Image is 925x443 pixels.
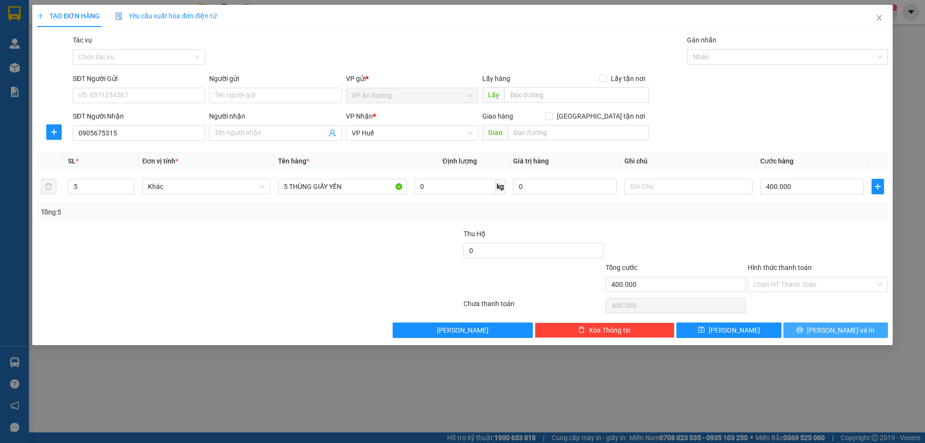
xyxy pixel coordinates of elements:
[748,264,812,271] label: Hình thức thanh toán
[329,129,336,137] span: user-add
[68,157,76,165] span: SL
[278,179,406,194] input: VD: Bàn, Ghế
[37,13,44,19] span: plus
[607,73,649,84] span: Lấy tận nơi
[115,12,217,20] span: Yêu cầu xuất hóa đơn điện tử
[482,125,508,140] span: Giao
[709,325,760,336] span: [PERSON_NAME]
[278,157,309,165] span: Tên hàng
[687,36,716,44] label: Gán nhãn
[463,230,486,238] span: Thu Hộ
[352,88,473,103] span: VP An Sương
[37,12,100,20] span: TẠO ĐƠN HÀNG
[508,125,649,140] input: Dọc đường
[46,124,62,140] button: plus
[760,157,793,165] span: Cước hàng
[73,36,92,44] label: Tác vụ
[209,111,342,121] div: Người nhận
[796,326,803,334] span: printer
[783,322,888,338] button: printer[PERSON_NAME] và In
[142,157,178,165] span: Đơn vị tính
[553,111,649,121] span: [GEOGRAPHIC_DATA] tận nơi
[209,73,342,84] div: Người gửi
[807,325,874,336] span: [PERSON_NAME] và In
[346,112,373,120] span: VP Nhận
[148,179,264,194] span: Khác
[41,207,357,217] div: Tổng: 5
[482,112,513,120] span: Giao hàng
[606,264,637,271] span: Tổng cước
[41,179,56,194] button: delete
[504,87,649,103] input: Dọc đường
[866,5,893,32] button: Close
[875,14,883,22] span: close
[872,183,884,190] span: plus
[624,179,753,194] input: Ghi Chú
[73,73,205,84] div: SĐT Người Gửi
[589,325,631,336] span: Xóa Thông tin
[352,126,473,140] span: VP Huế
[496,179,505,194] span: kg
[872,179,884,194] button: plus
[535,322,675,338] button: deleteXóa Thông tin
[698,326,705,334] span: save
[513,157,549,165] span: Giá trị hàng
[73,111,205,121] div: SĐT Người Nhận
[482,75,510,82] span: Lấy hàng
[47,128,61,136] span: plus
[482,87,504,103] span: Lấy
[115,13,123,20] img: icon
[513,179,617,194] input: 0
[621,152,756,171] th: Ghi chú
[578,326,585,334] span: delete
[437,325,489,336] span: [PERSON_NAME]
[443,157,477,165] span: Định lượng
[393,322,533,338] button: [PERSON_NAME]
[462,298,605,315] div: Chưa thanh toán
[676,322,781,338] button: save[PERSON_NAME]
[346,73,478,84] div: VP gửi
